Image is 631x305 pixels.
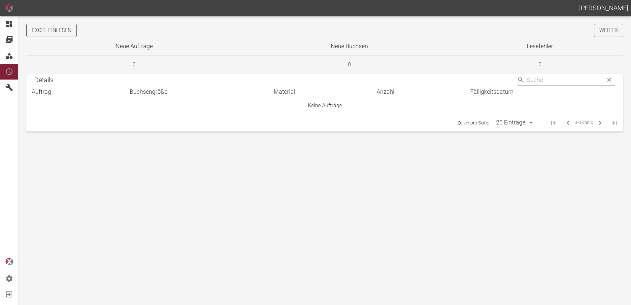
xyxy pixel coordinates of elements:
[377,88,460,96] div: Anzahl
[470,88,522,96] span: Fälligkeitsdatum
[593,116,607,129] span: Nächste Seite
[32,88,60,96] span: Auftrag
[242,37,457,56] th: Neue Buchsen
[492,117,535,128] div: 20 Einträge
[26,98,623,114] td: Keine Aufträge
[607,115,622,131] span: Letzte Seite
[457,56,623,74] td: 0
[26,37,242,56] th: Neue Aufträge
[594,24,623,37] a: Weiter
[130,88,263,96] div: Buchsengröße
[130,88,176,96] span: Buchsengröße
[527,74,601,86] input: Search
[26,56,242,74] td: 0
[575,119,593,126] span: 0-0 von 0
[274,88,304,96] span: Material
[5,4,13,12] img: icon
[457,119,489,126] p: Zeilen pro Seite:
[579,3,628,13] h1: [PERSON_NAME]
[457,37,623,56] th: Lesefehler
[470,88,618,96] div: Fälligkeitsdatum
[5,258,13,265] img: logo
[494,118,527,127] div: 20 Einträge
[34,75,53,85] h6: Details
[546,115,561,131] span: Erste Seite
[26,24,77,37] button: Excel einlesen
[274,88,366,96] div: Material
[242,56,457,74] td: 0
[377,88,403,96] span: Anzahl
[561,116,575,129] span: Vorherige Seite
[32,88,119,96] div: Auftrag
[517,77,524,83] svg: Suche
